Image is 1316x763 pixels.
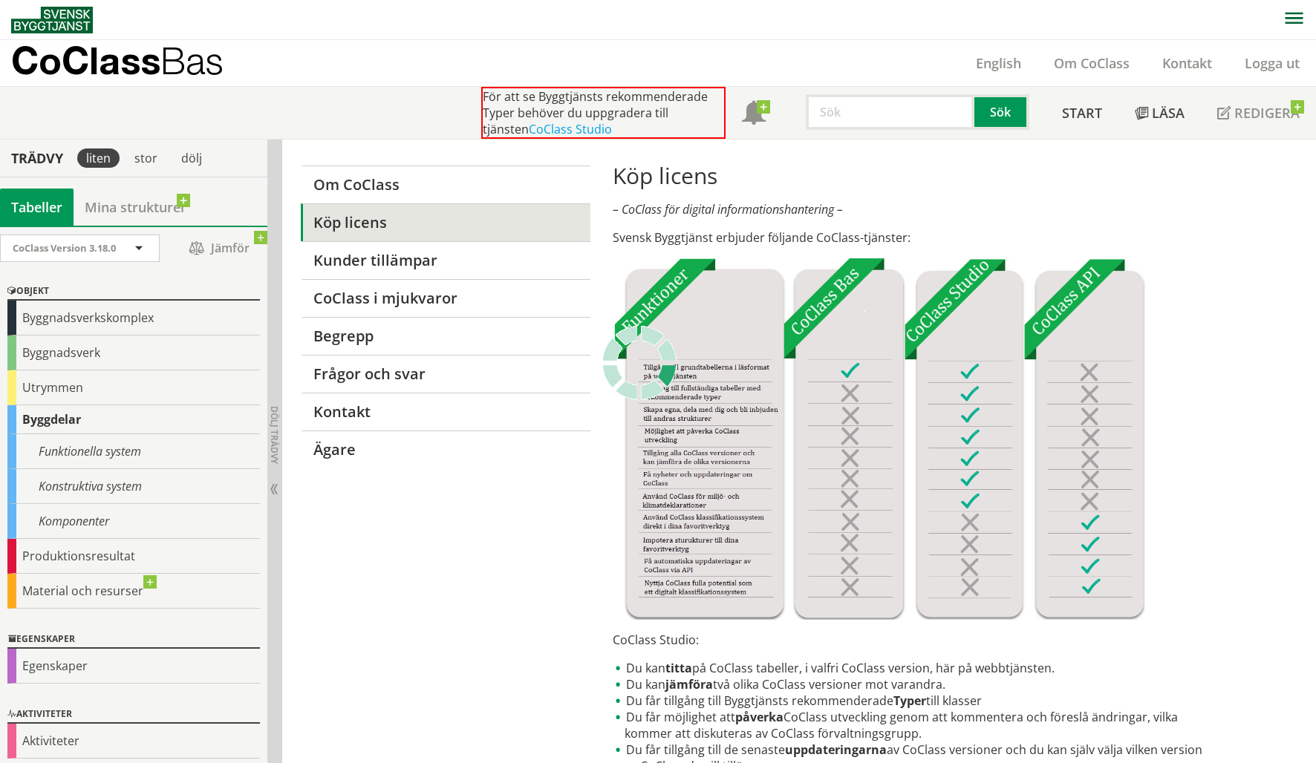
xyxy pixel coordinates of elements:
img: Laddar [602,326,677,400]
a: Ägare [301,430,590,468]
div: Egenskaper [7,631,260,649]
a: Läsa [1118,87,1201,139]
span: Läsa [1152,104,1185,122]
strong: titta [665,660,692,676]
span: Dölj trädvy [268,406,281,464]
div: Aktiviteter [7,724,260,759]
a: Logga ut [1228,54,1316,72]
a: Kontakt [301,393,590,430]
p: CoClass [11,52,224,69]
strong: uppdateringarna [785,741,887,758]
a: Kunder tillämpar [301,241,590,279]
a: CoClass Studio [529,121,612,137]
span: CoClass Version 3.18.0 [13,241,116,255]
p: Svensk Byggtjänst erbjuder följande CoClass-tjänster: [613,229,1214,246]
strong: jämföra [665,676,713,692]
a: Kontakt [1146,54,1228,72]
li: Du får möjlighet att CoClass utveckling genom att kommentera och föreslå ändringar, vilka kommer ... [613,709,1214,741]
li: Du kan två olika CoClass versioner mot varandra. [613,676,1214,692]
span: Jämför [175,235,264,261]
div: Material och resurser [7,574,260,609]
div: Utrymmen [7,370,260,405]
a: Frågor och svar [301,355,590,393]
a: Om CoClass [301,166,590,203]
div: Byggdelar [7,405,260,434]
button: Sök [974,94,1029,130]
div: Aktiviteter [7,706,260,724]
div: stor [126,148,166,168]
img: Tjnster-Tabell_CoClassBas-Studio-API2022-12-22.jpg [613,258,1145,620]
a: English [960,54,1038,72]
div: Egenskaper [7,649,260,684]
a: Redigera [1201,87,1316,139]
a: CoClassBas [11,40,255,86]
a: CoClass i mjukvaror [301,279,590,317]
div: Funktionella system [7,434,260,469]
div: Konstruktiva system [7,469,260,504]
span: Redigera [1234,104,1300,122]
span: Notifikationer [742,102,766,126]
p: CoClass Studio: [613,632,1214,648]
strong: Typer [893,692,926,709]
div: dölj [172,148,211,168]
div: liten [77,148,120,168]
h1: Köp licens [613,163,1214,189]
a: Om CoClass [1038,54,1146,72]
div: För att se Byggtjänsts rekommenderade Typer behöver du uppgradera till tjänsten [481,87,726,139]
a: Köp licens [301,203,590,241]
strong: påverka [735,709,784,725]
div: Byggnadsverkskomplex [7,301,260,335]
a: Start [1046,87,1118,139]
input: Sök [806,94,974,130]
div: Produktionsresultat [7,539,260,574]
div: Trädvy [3,150,71,166]
div: Komponenter [7,504,260,539]
li: Du får tillgång till Byggtjänsts rekommenderade till klasser [613,692,1214,709]
img: Svensk Byggtjänst [11,7,93,33]
em: – CoClass för digital informationshantering – [613,201,843,217]
a: Begrepp [301,317,590,355]
div: Objekt [7,283,260,301]
span: Bas [160,39,224,82]
li: Du kan på CoClass tabeller, i valfri CoClass version, här på webbtjänsten. [613,660,1214,676]
a: Mina strukturer [74,189,198,226]
span: Start [1062,104,1102,122]
div: Byggnadsverk [7,335,260,370]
